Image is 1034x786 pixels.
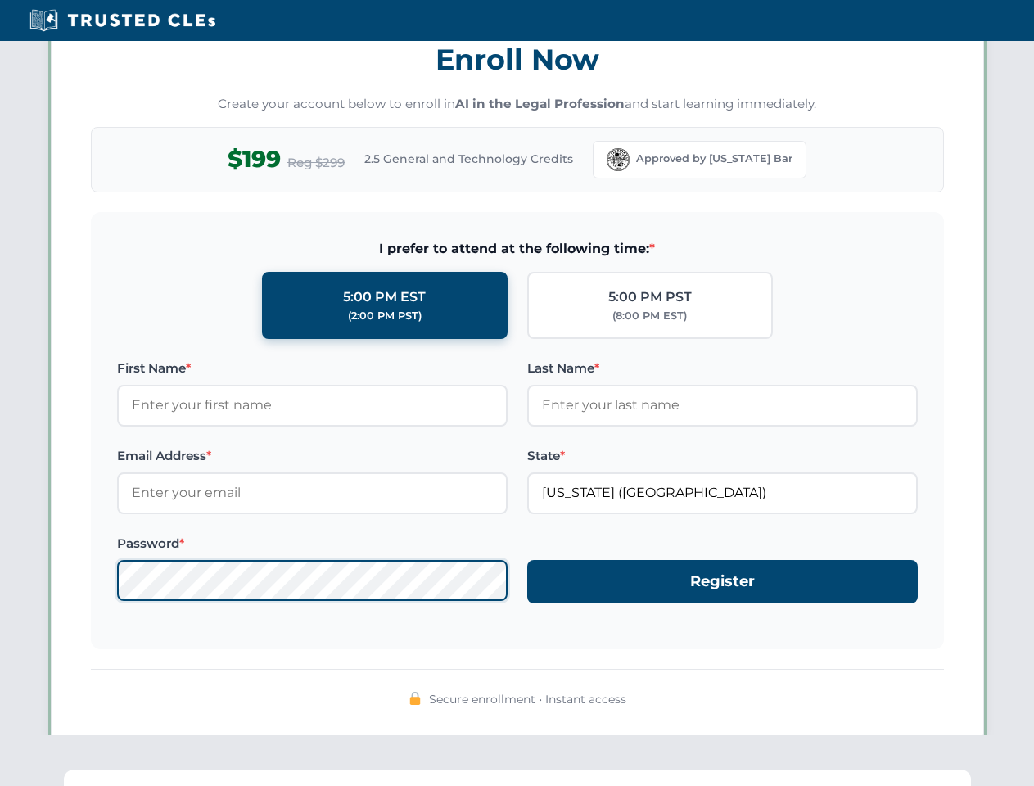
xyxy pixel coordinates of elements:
[91,34,944,85] h3: Enroll Now
[117,238,918,260] span: I prefer to attend at the following time:
[527,385,918,426] input: Enter your last name
[527,359,918,378] label: Last Name
[91,95,944,114] p: Create your account below to enroll in and start learning immediately.
[409,692,422,705] img: 🔒
[612,308,687,324] div: (8:00 PM EST)
[117,472,508,513] input: Enter your email
[527,446,918,466] label: State
[117,446,508,466] label: Email Address
[636,151,792,167] span: Approved by [US_STATE] Bar
[348,308,422,324] div: (2:00 PM PST)
[455,96,625,111] strong: AI in the Legal Profession
[343,287,426,308] div: 5:00 PM EST
[117,359,508,378] label: First Name
[607,148,630,171] img: Florida Bar
[117,534,508,553] label: Password
[364,150,573,168] span: 2.5 General and Technology Credits
[25,8,220,33] img: Trusted CLEs
[228,141,281,178] span: $199
[608,287,692,308] div: 5:00 PM PST
[527,560,918,603] button: Register
[429,690,626,708] span: Secure enrollment • Instant access
[117,385,508,426] input: Enter your first name
[527,472,918,513] input: Florida (FL)
[287,153,345,173] span: Reg $299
